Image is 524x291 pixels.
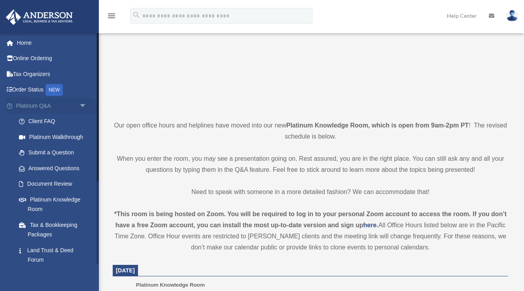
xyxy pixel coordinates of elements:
a: Client FAQ [11,114,99,129]
a: Platinum Walkthrough [11,129,99,145]
p: Need to speak with someone in a more detailed fashion? We can accommodate that! [113,186,508,198]
span: [DATE] [116,267,135,274]
a: Document Review [11,176,99,192]
div: All Office Hours listed below are in the Pacific Time Zone. Office Hour events are restricted to ... [113,209,508,253]
p: When you enter the room, you may see a presentation going on. Rest assured, you are in the right ... [113,153,508,175]
span: Platinum Knowledge Room [136,282,205,288]
a: Home [6,35,99,51]
strong: Platinum Knowledge Room, which is open from 9am-2pm PT [286,122,469,129]
a: menu [107,14,116,21]
a: Tax Organizers [6,66,99,82]
a: Order StatusNEW [6,82,99,98]
strong: . [376,222,378,228]
i: search [132,11,141,19]
div: NEW [45,84,63,96]
img: Anderson Advisors Platinum Portal [4,10,75,25]
img: User Pic [506,10,518,21]
span: arrow_drop_down [79,98,95,114]
a: Submit a Question [11,145,99,161]
strong: *This room is being hosted on Zoom. You will be required to log in to your personal Zoom account ... [114,211,507,228]
a: Online Ordering [6,51,99,67]
a: Land Trust & Deed Forum [11,242,99,268]
a: Answered Questions [11,160,99,176]
p: Our open office hours and helplines have moved into our new ! The revised schedule is below. [113,120,508,142]
a: Platinum Q&Aarrow_drop_down [6,98,99,114]
a: Platinum Knowledge Room [11,192,95,217]
a: here [363,222,376,228]
a: Tax & Bookkeeping Packages [11,217,99,242]
i: menu [107,11,116,21]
